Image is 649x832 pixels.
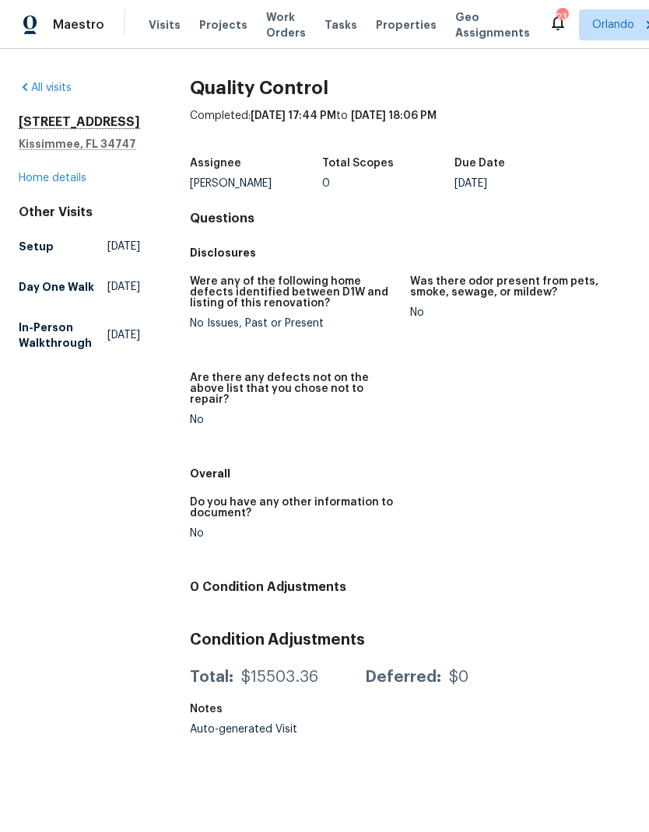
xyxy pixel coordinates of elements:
div: Auto-generated Visit [190,724,322,735]
div: Other Visits [19,205,140,220]
span: Projects [199,17,247,33]
h5: Were any of the following home defects identified between D1W and listing of this renovation? [190,276,398,309]
h5: Do you have any other information to document? [190,497,398,519]
span: [DATE] [107,279,140,295]
h5: Was there odor present from pets, smoke, sewage, or mildew? [410,276,618,298]
div: 0 [322,178,454,189]
span: [DATE] [107,327,140,343]
h2: Quality Control [190,80,630,96]
h5: Overall [190,466,630,481]
a: Day One Walk[DATE] [19,273,140,301]
div: No Issues, Past or Present [190,318,398,329]
div: $15503.36 [241,669,318,685]
span: Maestro [53,17,104,33]
span: [DATE] [107,239,140,254]
a: Home details [19,173,86,184]
div: Total: [190,669,233,685]
span: Geo Assignments [455,9,530,40]
div: [PERSON_NAME] [190,178,322,189]
span: Orlando [592,17,634,33]
h5: Notes [190,704,223,715]
div: No [190,528,398,539]
div: $0 [449,669,468,685]
div: [DATE] [454,178,587,189]
span: Visits [149,17,181,33]
div: No [410,307,618,318]
div: Deferred: [365,669,441,685]
div: 23 [556,9,567,25]
span: Tasks [324,19,357,30]
h5: Setup [19,239,54,254]
a: In-Person Walkthrough[DATE] [19,313,140,357]
h5: Due Date [454,158,505,169]
h4: Questions [190,211,630,226]
h5: Total Scopes [322,158,394,169]
h4: 0 Condition Adjustments [190,579,630,595]
h3: Condition Adjustments [190,632,630,648]
span: Properties [376,17,437,33]
span: [DATE] 17:44 PM [251,110,336,121]
span: Work Orders [266,9,306,40]
h5: Assignee [190,158,241,169]
h5: In-Person Walkthrough [19,320,107,351]
div: Completed: to [190,108,630,149]
h5: Are there any defects not on the above list that you chose not to repair? [190,372,398,405]
span: [DATE] 18:06 PM [351,110,437,121]
div: No [190,414,398,425]
a: Setup[DATE] [19,232,140,260]
h5: Day One Walk [19,279,94,295]
h5: Disclosures [190,245,630,260]
a: All visits [19,82,72,93]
